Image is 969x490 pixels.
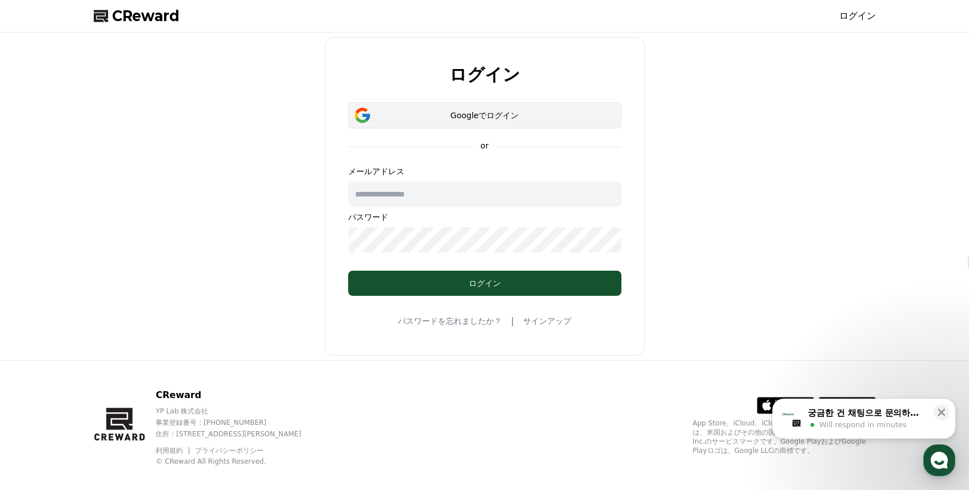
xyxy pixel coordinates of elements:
span: Settings [169,379,197,388]
p: 事業登録番号 : [PHONE_NUMBER] [155,418,321,427]
div: Googleでログイン [365,110,605,121]
a: Messages [75,362,147,391]
div: ログイン [371,278,599,289]
span: Messages [95,380,129,389]
a: プライバシーポリシー [195,447,264,455]
p: パスワード [348,211,621,223]
p: 住所 : [STREET_ADDRESS][PERSON_NAME] [155,429,321,439]
a: ログイン [839,9,876,23]
a: 利用規約 [155,447,192,455]
a: サインアップ [523,315,571,327]
span: | [511,314,514,328]
h2: ログイン [449,65,520,84]
p: メールアドレス [348,166,621,177]
span: Home [29,379,49,388]
p: or [473,140,495,151]
a: Home [3,362,75,391]
a: Settings [147,362,220,391]
p: CReward [155,388,321,402]
button: ログイン [348,271,621,296]
p: © CReward All Rights Reserved. [155,457,321,466]
button: Googleでログイン [348,102,621,128]
a: パスワードを忘れましたか？ [398,315,502,327]
a: CReward [94,7,180,25]
p: App Store、iCloud、iCloud Drive、およびiTunes Storeは、米国およびその他の国や地域で登録されているApple Inc.のサービスマークです。Google P... [693,419,876,455]
p: YP Lab 株式会社 [155,407,321,416]
span: CReward [112,7,180,25]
